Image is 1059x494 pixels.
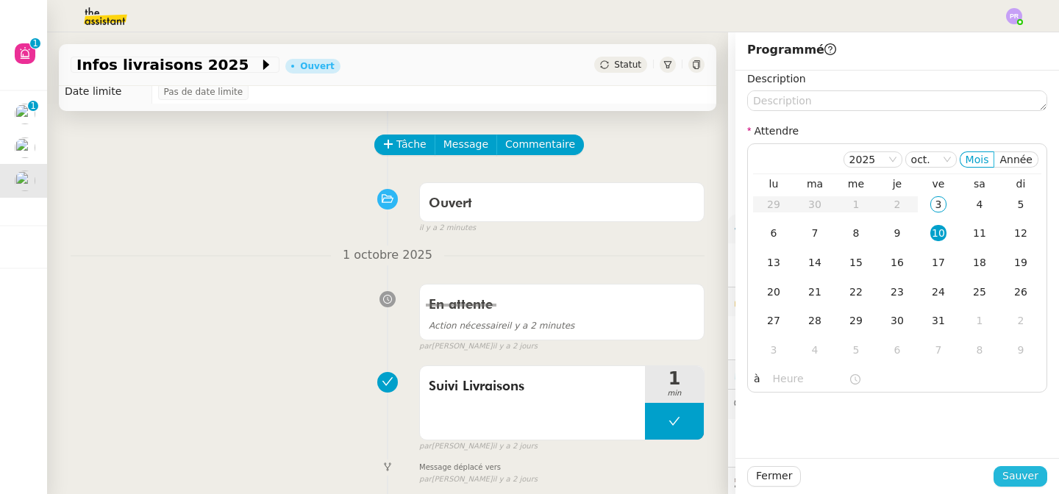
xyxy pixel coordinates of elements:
div: 29 [848,312,864,329]
div: 🔐Données client [728,287,1059,316]
div: 14 [807,254,823,271]
td: 11/10/2025 [959,219,1000,248]
td: 07/10/2025 [794,219,835,248]
div: 19 [1013,254,1029,271]
td: 25/10/2025 [959,278,1000,307]
span: Programmé [747,43,836,57]
div: 11 [971,225,988,241]
div: 12 [1013,225,1029,241]
td: 07/11/2025 [918,336,959,365]
td: 08/10/2025 [835,219,877,248]
div: 20 [766,284,782,300]
div: 3 [766,342,782,358]
button: Fermer [747,466,801,487]
div: 6 [766,225,782,241]
td: 27/10/2025 [753,307,794,336]
div: 10 [930,225,946,241]
td: 06/11/2025 [877,336,918,365]
th: mer. [835,177,877,190]
td: 30/10/2025 [877,307,918,336]
td: 03/11/2025 [753,336,794,365]
div: 💬Commentaires 1 [728,390,1059,418]
td: 09/10/2025 [877,219,918,248]
div: 7 [930,342,946,358]
label: Description [747,73,806,85]
img: users%2FfjlNmCTkLiVoA3HQjY3GA5JXGxb2%2Favatar%2Fstarofservice_97480retdsc0392.png [15,137,35,158]
span: ⏲️ [734,368,841,380]
span: Tâche [396,136,427,153]
td: 05/10/2025 [1000,190,1041,220]
td: 14/10/2025 [794,248,835,278]
span: 🔐 [734,293,830,310]
th: lun. [753,177,794,190]
th: mar. [794,177,835,190]
div: ⏲️Tâches 96:21 [728,360,1059,389]
div: 1 [971,312,988,329]
div: 30 [889,312,905,329]
span: Infos livraisons 2025 [76,57,259,72]
nz-badge-sup: 1 [30,38,40,49]
td: 20/10/2025 [753,278,794,307]
td: 15/10/2025 [835,248,877,278]
button: Commentaire [496,135,584,155]
td: 21/10/2025 [794,278,835,307]
th: jeu. [877,177,918,190]
div: 18 [971,254,988,271]
span: Mois [966,154,989,165]
div: 22 [848,284,864,300]
div: 15 [848,254,864,271]
td: 03/10/2025 [918,190,959,220]
div: 28 [807,312,823,329]
label: Attendre [747,125,799,137]
span: min [645,387,704,400]
div: 9 [889,225,905,241]
td: 22/10/2025 [835,278,877,307]
span: il y a 2 minutes [419,222,476,235]
input: Heure [773,370,849,387]
span: Commentaire [505,136,575,153]
td: 24/10/2025 [918,278,959,307]
td: 28/10/2025 [794,307,835,336]
td: 04/10/2025 [959,190,1000,220]
div: ⚙️Procédures [728,215,1059,243]
p: 1 [32,38,38,51]
span: ⚙️ [734,221,810,237]
td: 18/10/2025 [959,248,1000,278]
img: users%2FgeBNsgrICCWBxRbiuqfStKJvnT43%2Favatar%2F643e594d886881602413a30f_1666712378186.jpeg [15,104,35,124]
th: ven. [918,177,959,190]
td: 08/11/2025 [959,336,1000,365]
span: il y a 2 jours [493,473,538,486]
nz-badge-sup: 1 [28,101,38,111]
td: 02/11/2025 [1000,307,1041,336]
div: 3 [930,196,946,212]
div: 25 [971,284,988,300]
span: 1 [645,370,704,387]
td: 13/10/2025 [753,248,794,278]
td: 06/10/2025 [753,219,794,248]
small: [PERSON_NAME] [419,440,538,453]
div: 26 [1013,284,1029,300]
td: 29/10/2025 [835,307,877,336]
button: Sauver [994,466,1047,487]
p: 1 [30,101,36,114]
span: Statut [614,60,641,70]
span: par [419,473,432,486]
th: dim. [1000,177,1041,190]
td: 26/10/2025 [1000,278,1041,307]
td: 19/10/2025 [1000,248,1041,278]
td: 23/10/2025 [877,278,918,307]
small: [PERSON_NAME] [419,340,538,353]
td: Date limite [59,80,151,104]
span: Action nécessaire [429,321,507,331]
td: 17/10/2025 [918,248,959,278]
td: 05/11/2025 [835,336,877,365]
span: Suivi Livraisons [429,376,636,398]
div: 9 [1013,342,1029,358]
div: 24 [930,284,946,300]
div: 5 [1013,196,1029,212]
div: 13 [766,254,782,271]
span: à [754,370,760,387]
td: 16/10/2025 [877,248,918,278]
div: 23 [889,284,905,300]
div: 8 [848,225,864,241]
